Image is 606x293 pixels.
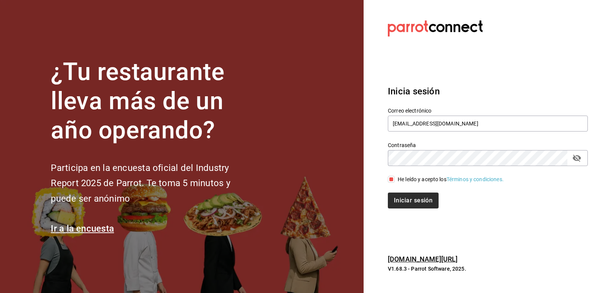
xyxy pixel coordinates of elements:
[570,152,583,165] button: passwordField
[398,175,504,183] div: He leído y acepto los
[447,176,504,182] a: Términos y condiciones.
[51,58,255,145] h1: ¿Tu restaurante lleva más de un año operando?
[388,143,588,148] label: Contraseña
[388,193,439,208] button: Iniciar sesión
[388,265,588,273] p: V1.68.3 - Parrot Software, 2025.
[51,160,255,207] h2: Participa en la encuesta oficial del Industry Report 2025 de Parrot. Te toma 5 minutos y puede se...
[388,108,588,113] label: Correo electrónico
[388,116,588,132] input: Ingresa tu correo electrónico
[388,85,588,98] h3: Inicia sesión
[388,255,458,263] a: [DOMAIN_NAME][URL]
[51,223,114,234] a: Ir a la encuesta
